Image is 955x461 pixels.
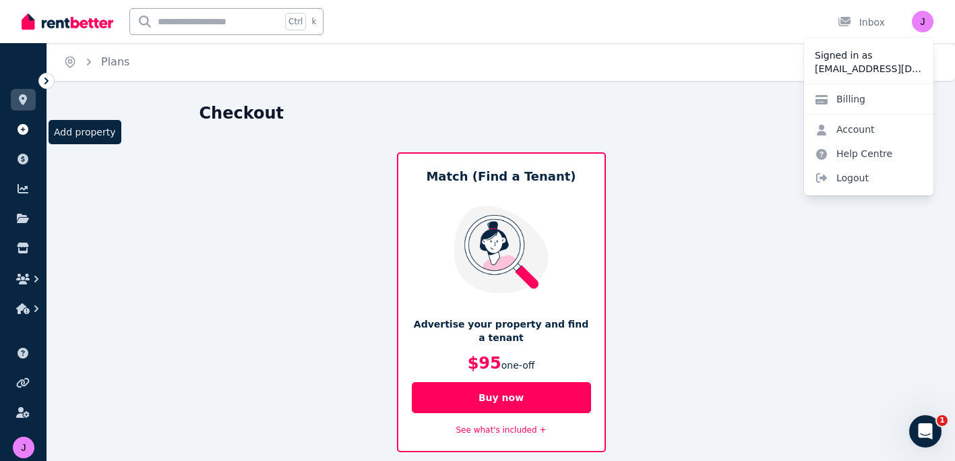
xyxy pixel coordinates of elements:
[937,415,948,426] span: 1
[49,120,121,144] span: Add property
[13,437,34,458] img: jdeegan11@outlook.com
[838,16,885,29] div: Inbox
[501,360,535,371] span: one-off
[804,166,933,190] span: Logout
[909,415,942,448] iframe: Intercom live chat
[199,102,284,124] h1: Checkout
[311,16,316,27] span: k
[412,317,591,344] p: Advertise your property and find a tenant
[445,205,557,294] img: Match (Find a Tenant)
[412,382,591,413] button: Buy now
[468,354,501,373] span: $95
[815,49,923,62] p: Signed in as
[804,117,886,142] a: Account
[456,425,546,435] a: See what's included +
[815,62,923,75] p: [EMAIL_ADDRESS][DOMAIN_NAME]
[22,11,113,32] img: RentBetter
[412,167,591,186] h5: Match (Find a Tenant)
[47,43,146,81] nav: Breadcrumb
[101,55,129,68] a: Plans
[804,142,903,166] a: Help Centre
[804,87,876,111] a: Billing
[912,11,933,32] img: jdeegan11@outlook.com
[285,13,306,30] span: Ctrl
